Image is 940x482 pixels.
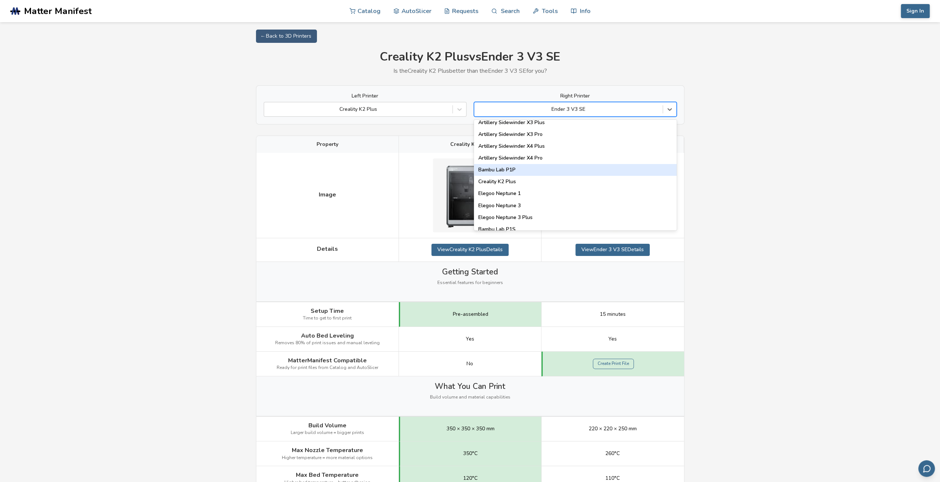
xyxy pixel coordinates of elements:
span: MatterManifest Compatible [288,357,367,364]
span: Yes [608,336,617,342]
span: No [466,361,473,367]
span: 110°C [605,475,620,481]
span: Essential features for beginners [437,280,503,286]
span: Pre-assembled [453,311,488,317]
div: Artillery Sidewinder X4 Pro [474,152,677,164]
span: Time to get to first print [303,316,352,321]
span: Image [319,191,336,198]
button: Sign In [901,4,930,18]
span: 350°C [463,451,478,457]
span: Removes 80% of print issues and manual leveling [275,341,380,346]
span: 260°C [605,451,620,457]
div: Creality K2 Plus [474,176,677,188]
p: Is the Creality K2 Plus better than the Ender 3 V3 SE for you? [256,68,684,74]
div: Bambu Lab P1P [474,164,677,176]
input: Creality K2 Plus [268,106,269,112]
span: Build Volume [308,422,346,429]
div: Artillery Sidewinder X4 Plus [474,140,677,152]
span: Max Bed Temperature [296,472,359,478]
a: ← Back to 3D Printers [256,30,317,43]
span: 220 × 220 × 250 mm [589,426,637,432]
span: Setup Time [311,308,344,314]
span: 350 × 350 × 350 mm [447,426,495,432]
span: Max Nozzle Temperature [292,447,363,454]
span: Higher temperature = more material options [282,455,373,461]
img: Creality K2 Plus [433,158,507,232]
span: 15 minutes [600,311,626,317]
span: Details [317,246,338,252]
a: ViewEnder 3 V3 SEDetails [575,244,650,256]
span: Ready for print files from Catalog and AutoSlicer [277,365,378,370]
h1: Creality K2 Plus vs Ender 3 V3 SE [256,50,684,64]
div: Elegoo Neptune 3 Plus [474,212,677,223]
span: Matter Manifest [24,6,92,16]
label: Left Printer [264,93,466,99]
div: Artillery Sidewinder X3 Plus [474,117,677,129]
span: Larger build volume = bigger prints [291,430,364,435]
span: Build volume and material capabilities [430,395,510,400]
div: Elegoo Neptune 3 [474,200,677,212]
a: Create Print File [593,359,634,369]
div: Artillery Sidewinder X3 Pro [474,129,677,140]
span: Property [317,141,338,147]
span: 120°C [463,475,478,481]
span: Yes [466,336,474,342]
a: ViewCreality K2 PlusDetails [431,244,509,256]
div: Elegoo Neptune 1 [474,188,677,199]
span: What You Can Print [435,382,505,391]
div: Bambu Lab P1S [474,223,677,235]
span: Getting Started [442,267,498,276]
span: Creality K2 Plus [450,141,490,147]
label: Right Printer [474,93,677,99]
input: Ender 3 V3 SEPrusa MK4Elegoo CentauriSovol SV04Ender 5 S1Sovol SV06Sovol SV06 PlusElegoo Neptune ... [478,106,479,112]
span: Auto Bed Leveling [301,332,354,339]
button: Send feedback via email [918,460,935,477]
